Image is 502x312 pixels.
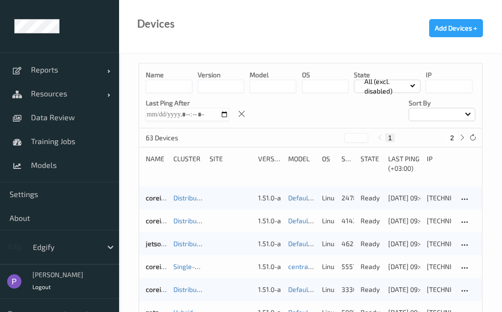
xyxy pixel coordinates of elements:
[146,98,229,108] p: Last Ping After
[341,239,354,249] div: 4620
[322,285,335,294] p: linux
[173,239,270,248] a: Distributed_Cluster_JetsonNano
[361,285,382,294] p: ready
[341,262,354,271] div: 5557
[288,285,340,293] a: Default model 1.x
[341,285,354,294] div: 3330
[258,262,281,271] div: 1.51.0-alpha.3
[173,217,254,225] a: Distributed_Cluster_Corei3
[447,134,457,142] button: 2
[341,193,354,203] div: 2478
[288,239,340,248] a: Default model 1.x
[388,216,420,226] div: [DATE] 09:47:50
[322,193,335,203] p: linux
[258,193,281,203] div: 1.51.0-alpha.3
[146,194,171,202] a: corei3-1
[288,262,480,270] a: centralized_cpu_5_epochs [DATE] 06:59 [DATE] 03:59 Auto Save
[341,154,354,173] div: Samples
[427,239,452,249] div: [TECHNICAL_ID]
[137,19,175,29] div: Devices
[322,216,335,226] p: linux
[388,154,420,173] div: Last Ping (+03:00)
[427,216,452,226] div: [TECHNICAL_ID]
[210,154,251,173] div: Site
[146,133,217,143] p: 63 Devices
[258,154,281,173] div: version
[258,285,281,294] div: 1.51.0-alpha.3
[427,262,452,271] div: [TECHNICAL_ID]
[429,19,483,37] button: Add Devices +
[426,70,472,80] p: IP
[361,239,382,249] p: ready
[388,285,420,294] div: [DATE] 09:47:49
[302,70,349,80] p: OS
[288,217,340,225] a: Default model 1.x
[341,216,354,226] div: 4142
[388,193,420,203] div: [DATE] 09:47:05
[146,154,167,173] div: Name
[146,217,171,225] a: corei3-2
[322,239,335,249] p: linux
[146,239,190,248] a: jetson-nano-4
[173,262,238,270] a: Single-device Cluster
[361,77,411,96] p: All (excl. disabled)
[427,285,452,294] div: [TECHNICAL_ID]
[361,262,382,271] p: ready
[173,154,203,173] div: Cluster
[258,216,281,226] div: 1.51.0-alpha.3
[354,70,421,80] p: State
[388,239,420,249] div: [DATE] 09:47:49
[388,262,420,271] div: [DATE] 09:47:49
[250,70,296,80] p: model
[385,134,395,142] button: 1
[322,154,335,173] div: OS
[288,194,340,202] a: Default model 1.x
[361,216,382,226] p: ready
[288,154,315,173] div: Model
[173,194,254,202] a: Distributed_Cluster_Corei3
[146,285,171,293] a: corei3-3
[427,154,452,173] div: ip
[146,262,175,270] a: corei3-14
[146,70,192,80] p: Name
[361,154,382,173] div: State
[173,285,254,293] a: Distributed_Cluster_Corei3
[427,193,452,203] div: [TECHNICAL_ID]
[322,262,335,271] p: linux
[409,98,475,108] p: Sort by
[258,239,281,249] div: 1.51.0-alpha.3
[361,193,382,203] p: ready
[198,70,244,80] p: version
